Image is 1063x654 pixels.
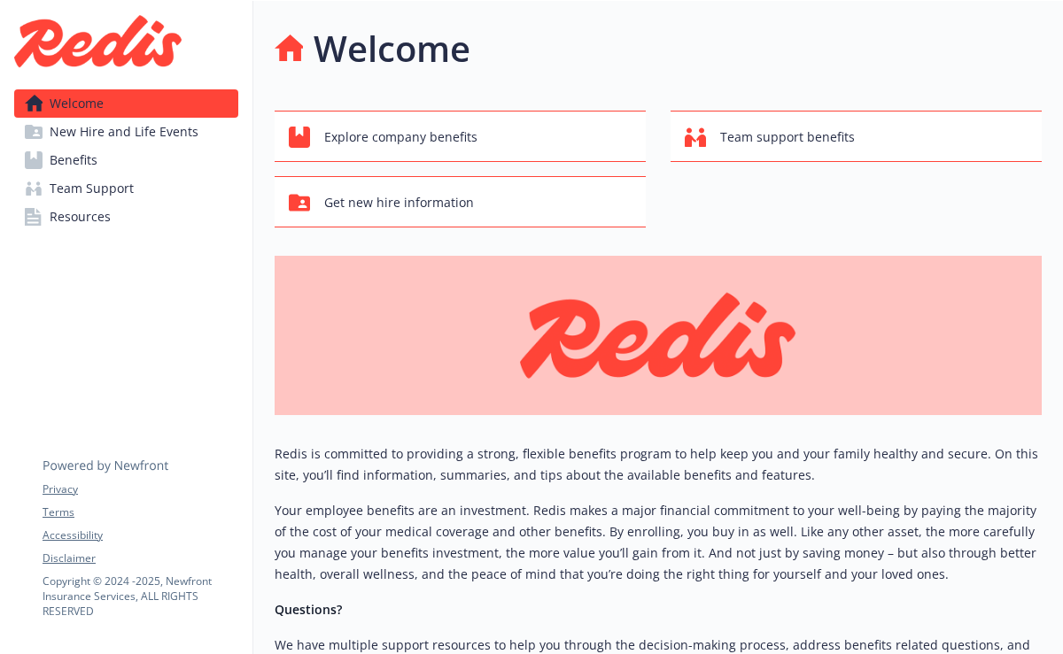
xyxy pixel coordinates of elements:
a: Resources [14,203,238,231]
p: Copyright © 2024 - 2025 , Newfront Insurance Services, ALL RIGHTS RESERVED [43,573,237,619]
span: Welcome [50,89,104,118]
strong: Questions? [275,601,342,618]
button: Explore company benefits [275,111,646,162]
a: Team Support [14,174,238,203]
a: Terms [43,504,237,520]
a: Welcome [14,89,238,118]
h1: Welcome [314,22,470,75]
span: Team Support [50,174,134,203]
span: Resources [50,203,111,231]
span: New Hire and Life Events [50,118,198,146]
p: Your employee benefits are an investment. Redis makes a major financial commitment to your well-b... [275,500,1042,585]
a: Privacy [43,481,237,497]
a: Accessibility [43,527,237,543]
span: Team support benefits [720,120,855,154]
a: New Hire and Life Events [14,118,238,146]
span: Explore company benefits [324,120,477,154]
a: Benefits [14,146,238,174]
a: Disclaimer [43,550,237,566]
button: Get new hire information [275,176,646,227]
button: Team support benefits [671,111,1042,162]
img: overview page banner [275,256,1042,415]
span: Benefits [50,146,97,174]
span: Get new hire information [324,186,474,219]
p: Redis is committed to providing a strong, flexible benefits program to help keep you and your fam... [275,443,1042,486]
